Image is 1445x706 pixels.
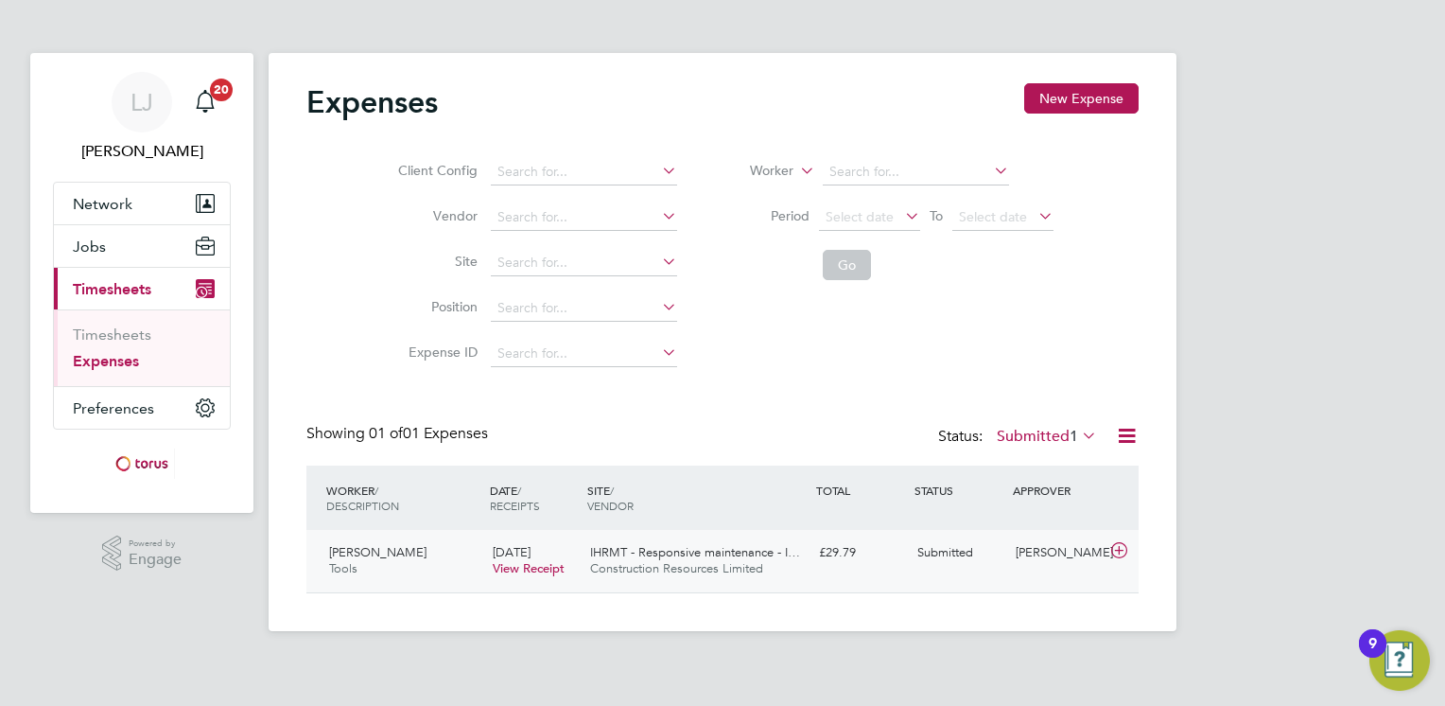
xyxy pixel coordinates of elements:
[369,424,488,443] span: 01 Expenses
[491,341,677,367] input: Search for...
[493,560,565,576] a: View Receipt
[1070,427,1078,446] span: 1
[811,473,910,507] div: TOTAL
[109,449,175,479] img: torus-logo-retina.png
[1008,538,1106,569] div: [PERSON_NAME]
[490,498,540,513] span: RECEIPTS
[910,473,1008,507] div: STATUS
[329,560,357,576] span: Tools
[1008,473,1106,507] div: APPROVER
[587,498,634,513] span: VENDOR
[1369,630,1430,691] button: Open Resource Center, 9 new notifications
[53,72,231,163] a: LJ[PERSON_NAME]
[392,162,478,179] label: Client Config
[73,352,139,370] a: Expenses
[73,326,151,344] a: Timesheets
[30,53,253,513] nav: Main navigation
[959,208,1027,225] span: Select date
[131,90,153,115] span: LJ
[53,449,231,479] a: Go to home page
[54,225,230,267] button: Jobs
[997,427,1097,446] label: Submitted
[1368,644,1377,668] div: 9
[369,424,403,443] span: 01 of
[590,544,800,560] span: IHRMT - Responsive maintenance - I…
[73,399,154,417] span: Preferences
[938,424,1101,450] div: Status:
[129,536,182,552] span: Powered by
[491,295,677,322] input: Search for...
[129,552,182,568] span: Engage
[924,203,949,228] span: To
[326,498,399,513] span: DESCRIPTION
[826,208,894,225] span: Select date
[73,238,106,256] span: Jobs
[610,483,614,498] span: /
[54,387,230,429] button: Preferences
[73,195,132,213] span: Network
[1024,83,1139,114] button: New Expense
[306,424,492,444] div: Showing
[392,253,478,270] label: Site
[517,483,521,498] span: /
[54,309,230,386] div: Timesheets
[54,183,230,224] button: Network
[392,298,478,315] label: Position
[491,204,677,231] input: Search for...
[724,207,810,224] label: Period
[823,250,871,280] button: Go
[485,473,583,522] div: DATE
[583,473,811,522] div: SITE
[329,544,427,560] span: [PERSON_NAME]
[392,344,478,361] label: Expense ID
[491,250,677,276] input: Search for...
[306,83,438,121] h2: Expenses
[53,140,231,163] span: Lee Johnson
[322,473,485,522] div: WORKER
[73,280,151,298] span: Timesheets
[823,159,1009,185] input: Search for...
[811,538,910,569] div: £29.79
[374,483,378,498] span: /
[210,79,233,101] span: 20
[186,72,224,132] a: 20
[491,159,677,185] input: Search for...
[708,162,793,181] label: Worker
[590,560,763,576] span: Construction Resources Limited
[54,268,230,309] button: Timesheets
[917,544,973,560] span: Submitted
[102,536,183,572] a: Powered byEngage
[493,544,531,560] span: [DATE]
[392,207,478,224] label: Vendor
